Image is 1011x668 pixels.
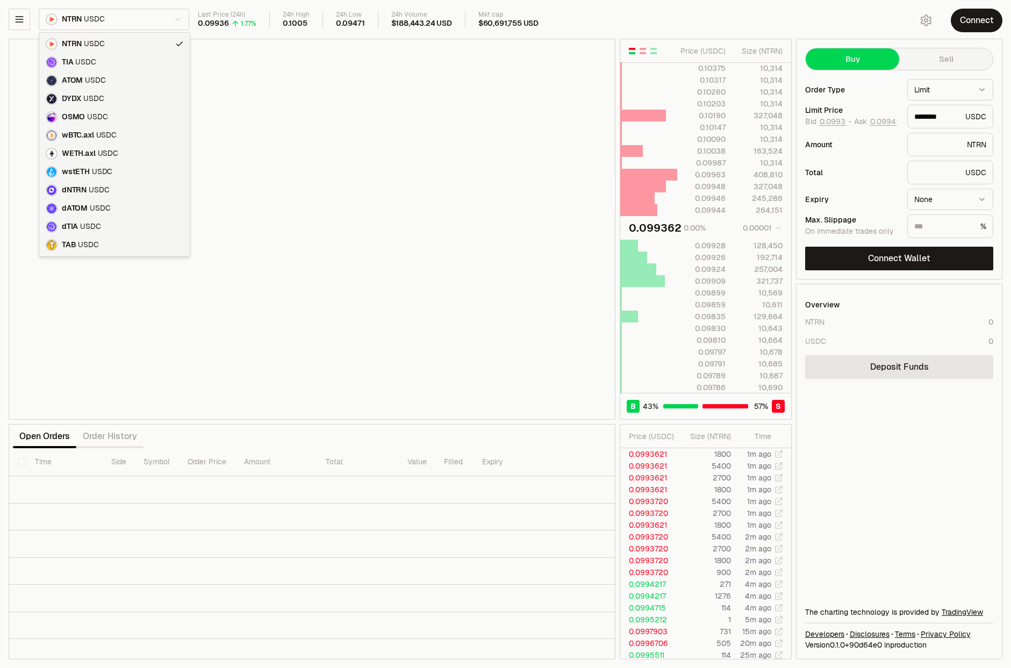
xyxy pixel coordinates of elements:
img: dNTRN Logo [47,185,56,195]
span: USDC [80,222,101,232]
span: USDC [75,58,96,67]
span: TIA [62,58,73,67]
span: dNTRN [62,185,87,195]
span: DYDX [62,94,81,104]
img: TIA Logo [47,58,56,67]
span: USDC [85,76,105,85]
span: USDC [92,167,112,177]
img: DYDX Logo [47,94,56,104]
img: wstETH Logo [47,167,56,177]
span: wstETH [62,167,90,177]
span: ATOM [62,76,83,85]
span: USDC [98,149,118,159]
img: TAB Logo [47,240,56,250]
img: ATOM Logo [47,76,56,85]
img: OSMO Logo [47,112,56,122]
img: NTRN Logo [47,39,56,49]
span: TAB [62,240,76,250]
span: OSMO [62,112,85,122]
span: USDC [84,39,104,49]
span: wBTC.axl [62,131,94,140]
span: dTIA [62,222,78,232]
span: dATOM [62,204,88,213]
span: USDC [78,240,98,250]
img: WETH.axl Logo [47,149,56,159]
span: USDC [89,185,109,195]
img: dTIA Logo [47,222,56,232]
span: USDC [83,94,104,104]
span: WETH.axl [62,149,96,159]
img: dATOM Logo [47,204,56,213]
span: USDC [96,131,117,140]
span: USDC [87,112,107,122]
span: NTRN [62,39,82,49]
span: USDC [90,204,110,213]
img: wBTC.axl Logo [47,131,56,140]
